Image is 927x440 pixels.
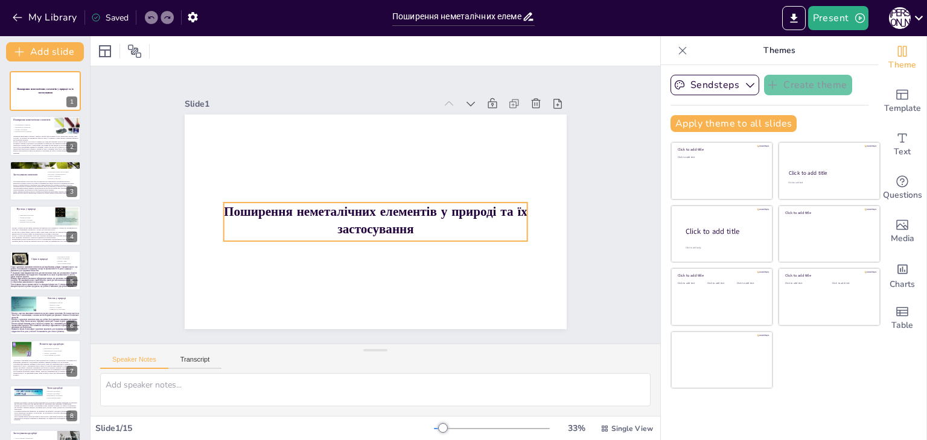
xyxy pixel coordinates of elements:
[832,282,870,285] div: Click to add text
[11,318,80,322] p: Кисень є складовою частиною води, що робить його критично важливим для водних екосистем. Вода, ба...
[10,71,81,111] div: 1
[785,210,871,215] div: Click to add title
[878,80,926,123] div: Add ready made slides
[11,328,80,333] p: Наявність кисню в атмосфері є критично важливою для підтримки життя на Землі. Це підкреслює його ...
[66,231,77,242] div: 4
[678,273,764,278] div: Click to add title
[46,175,110,178] p: Сірка в медицині
[13,360,77,363] p: Адсорбція є важливим процесом, який відбувається в природі та технологіях. Розуміння його визначе...
[13,144,78,148] p: Неметалічні елементи існують у різних формах, що впливає на їхню функцію та застосування. Ці форм...
[66,276,77,287] div: 5
[11,277,80,283] p: Викиди сірки можуть викликати забруднення повітря, що негативно впливає на екологію. Це важливий ...
[562,423,591,434] div: 33 %
[13,363,77,367] p: Адсорбція має важливе значення в технологіях, таких як очищення води та повітря. Це підкреслює її...
[678,147,764,152] div: Click to add title
[10,206,81,245] div: 4
[31,257,78,261] p: Сірка в природі
[13,124,60,126] p: Поширення в природі
[788,181,868,184] div: Click to add text
[18,215,46,217] p: Важливість вуглеця
[13,371,77,376] p: Застосування адсорбції в різних сферах, таких як очищення води та повітря, підкреслює її універса...
[889,6,911,30] button: П [PERSON_NAME]
[878,36,926,80] div: Change the overall theme
[11,272,80,277] p: У медицині сірка використовується для виготовлення ліків, які допомагають лікувати різні захворюв...
[66,410,77,421] div: 8
[46,177,110,180] p: Кисень в екології
[168,356,222,369] button: Transcript
[18,216,46,219] p: Форми вуглеця
[13,432,42,435] p: Застосування адсорбції
[782,6,806,30] button: Export to PowerPoint
[10,340,81,380] div: 7
[12,227,78,231] p: Вуглець є основою для всіх живих організмів, що підкреслює його важливість у природі. Без вуглеця...
[692,36,866,65] p: Themes
[13,438,42,440] p: Застосування в фільтрації
[45,397,92,399] p: Застосування типів
[785,282,823,285] div: Click to add text
[878,210,926,253] div: Add images, graphics, shapes or video
[686,226,763,236] div: Click to add title
[47,386,94,390] p: Типи адсорбції
[894,145,911,159] span: Text
[878,123,926,166] div: Add text boxes
[13,140,78,144] p: Вуглець, сірка та кисень - це не просто елементи, це основа для органічних сполук та життєвих про...
[56,257,102,260] p: Сірка в медицині
[42,348,71,350] p: Визначення адсорбції
[891,232,914,245] span: Media
[686,246,762,249] div: Click to add body
[14,405,77,410] p: Хімічна адсорбція пов'язана з утворенням нових хімічних зв'язків, що робить її важливою для багат...
[40,343,68,347] p: Поняття про адсорбцію
[737,282,764,285] div: Click to add text
[13,128,60,130] p: Форми існування
[10,161,81,201] div: 3
[13,173,77,177] p: Застосування неметалів
[95,42,115,61] div: Layout
[671,115,797,132] button: Apply theme to all slides
[878,297,926,340] div: Add a table
[100,356,168,369] button: Speaker Notes
[707,282,734,285] div: Click to add text
[13,190,77,194] p: Кисень є критично важливим для екології, оскільки він необхідний для дихання живих організмів. Кр...
[13,184,77,187] p: Вуглець є основним елементом у виробництві сталі та інших матеріалів. Його властивості дозволяють...
[45,390,92,392] p: Фізична адсорбція
[95,423,434,434] div: Slide 1 / 15
[10,385,81,425] div: 8
[13,130,60,133] p: Взаємозв'язок з життям
[890,278,915,291] span: Charts
[883,189,922,202] span: Questions
[56,260,102,262] p: Викиди сірки
[9,8,82,27] button: My Library
[789,169,869,177] div: Click to add title
[13,367,77,371] p: Процес адсорбції є критично важливим для багатьох хімічних реакцій. Розуміння цього процесу може ...
[13,135,78,140] p: Поширення неметалічних елементів у природі є основою для розуміння їх ролі в екосистемах. Вуглець...
[13,148,78,154] p: Взаємозв'язок неметалічних елементів з життям на Землі є очевидним. Вони беруть участь у багатьох...
[42,352,71,354] p: Процес адсорбції
[66,321,77,332] div: 6
[889,7,911,29] div: П [PERSON_NAME]
[66,142,77,152] div: 2
[785,273,871,278] div: Click to add title
[127,44,142,58] span: Position
[156,82,380,218] div: Slide 1
[10,251,81,291] div: 5
[808,6,868,30] button: Present
[6,42,84,61] button: Add slide
[243,127,515,294] strong: Поширення неметалічних елементів у природі та їх застосування
[11,283,80,287] p: Застосування сірки в промисловості та медицині підкреслює її універсальність. Вона використовуєть...
[13,118,60,122] p: Поширення неметалічних елементів
[671,75,759,95] button: Sendsteps
[11,266,80,271] p: Сірка є критично важливим елементом для виробництва добрив і сірчаних кислот, що робить її незамі...
[764,75,852,95] button: Create theme
[10,295,81,335] div: 6
[17,207,45,211] p: Вуглець у природі
[45,395,92,397] p: Важливість розуміння
[12,235,78,239] p: Вуглець є основою для органічних сполук, які є критично важливими для біохімічних процесів. Його ...
[48,297,94,300] p: Кисень у природі
[17,87,74,94] strong: Поширення неметалічних елементів у природі та їх застосування
[11,322,80,328] p: Кисень відіграє важливу роль у процесах горіння, що є важливим для багатьох промислових процесів....
[14,401,77,405] p: Фізична адсорбція є процесом, який відбувається за рахунок слабких взаємодій. Це важливо для бага...
[678,156,764,159] div: Click to add text
[878,166,926,210] div: Get real-time input from your audience
[888,58,916,72] span: Theme
[46,171,110,173] p: Широкий спектр застосувань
